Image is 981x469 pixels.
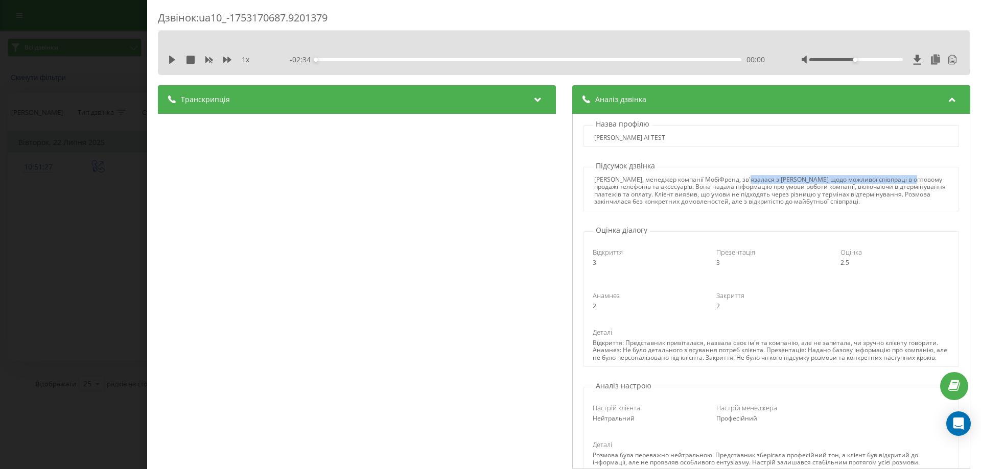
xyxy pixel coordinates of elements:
div: [PERSON_NAME] AI TEST [594,134,665,141]
span: Закриття [716,291,744,300]
div: 2 [716,303,826,310]
span: Транскрипція [181,94,230,105]
span: Аналіз дзвінка [595,94,646,105]
div: Розмова була переважно нейтральною. Представник зберігала професійний тон, а клієнт був відкритий... [593,452,949,466]
span: Настрій клієнта [593,403,640,412]
div: Нейтральний [593,415,702,422]
div: 3 [716,259,826,266]
span: Оцінка [840,248,862,257]
div: Accessibility label [853,58,857,62]
span: 00:00 [746,55,765,65]
p: Оцінка діалогу [593,225,650,235]
p: Аналіз настрою [593,381,654,391]
div: 3 [593,259,702,266]
span: 1 x [242,55,249,65]
span: Відкриття [593,248,623,257]
span: - 02:34 [290,55,316,65]
p: Підсумок дзвінка [593,161,658,171]
span: Анамнез [593,291,620,300]
div: Open Intercom Messenger [946,411,971,436]
div: Відкриття: Представник привіталася, назвала своє ім'я та компанію, але не запитала, чи зручно клі... [593,339,949,361]
div: 2.5 [840,259,950,266]
div: Дзвінок : ua10_-1753170687.9201379 [158,11,970,31]
div: [PERSON_NAME], менеджер компанії МобіФренд, зв'язалася з [PERSON_NAME] щодо можливої співпраці в ... [594,176,948,206]
span: Деталі [593,328,612,337]
span: Настрій менеджера [716,403,777,412]
p: Назва профілю [593,119,652,129]
div: 2 [593,303,702,310]
div: Accessibility label [314,58,318,62]
div: Професійний [716,415,826,422]
span: Деталі [593,440,612,449]
span: Презентація [716,248,755,257]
